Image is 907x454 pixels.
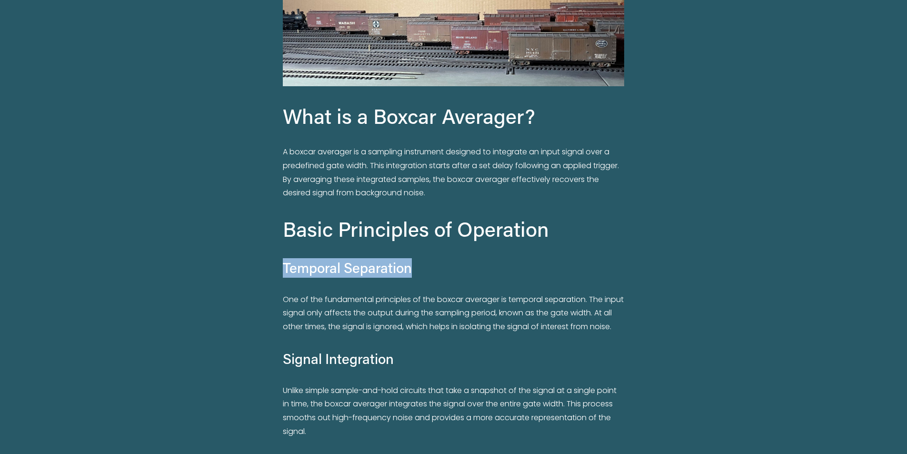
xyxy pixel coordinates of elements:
p: One of the fundamental principles of the boxcar averager is temporal separation. The input signal... [283,293,624,334]
h4: Signal Integration [283,349,624,369]
h4: Temporal Separation [283,258,624,278]
p: Unlike simple sample-and-hold circuits that take a snapshot of the signal at a single point in ti... [283,384,624,439]
h3: Basic Principles of Operation [283,215,624,243]
h3: What is a Boxcar Averager? [283,102,624,130]
p: A boxcar averager is a sampling instrument designed to integrate an input signal over a predefine... [283,145,624,200]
